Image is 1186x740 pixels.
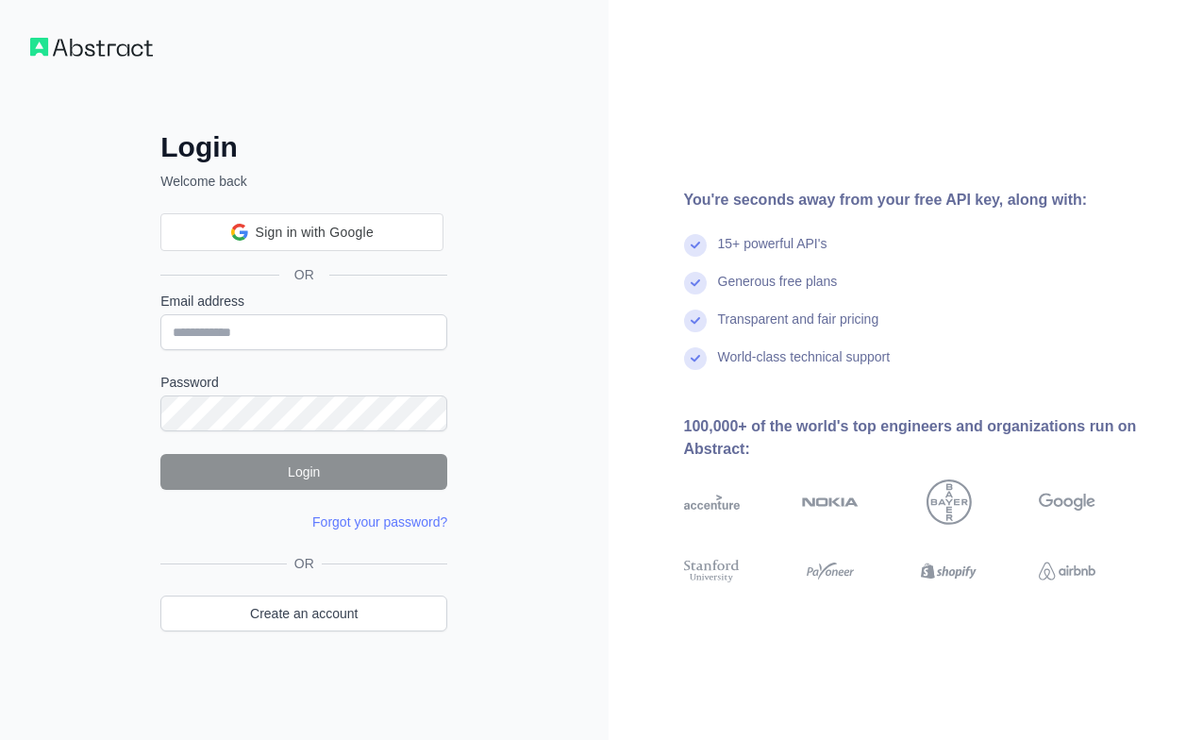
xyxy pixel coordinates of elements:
img: stanford university [684,557,741,585]
div: 15+ powerful API's [718,234,827,272]
img: shopify [921,557,977,585]
div: Sign in with Google [160,213,443,251]
div: Transparent and fair pricing [718,310,879,347]
label: Email address [160,292,447,311]
img: check mark [684,347,707,370]
img: google [1039,479,1095,525]
h2: Login [160,130,447,164]
img: bayer [927,479,972,525]
a: Forgot your password? [312,514,447,530]
div: World-class technical support [718,347,891,385]
div: You're seconds away from your free API key, along with: [684,189,1157,211]
img: airbnb [1039,557,1095,585]
span: OR [287,554,322,573]
img: check mark [684,272,707,294]
img: check mark [684,234,707,257]
label: Password [160,373,447,392]
img: accenture [684,479,741,525]
img: payoneer [802,557,859,585]
div: 100,000+ of the world's top engineers and organizations run on Abstract: [684,415,1157,461]
img: check mark [684,310,707,332]
span: OR [279,265,329,284]
p: Welcome back [160,172,447,191]
img: Workflow [30,38,153,57]
img: nokia [802,479,859,525]
div: Generous free plans [718,272,838,310]
a: Create an account [160,596,447,631]
button: Login [160,454,447,490]
span: Sign in with Google [256,223,374,243]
